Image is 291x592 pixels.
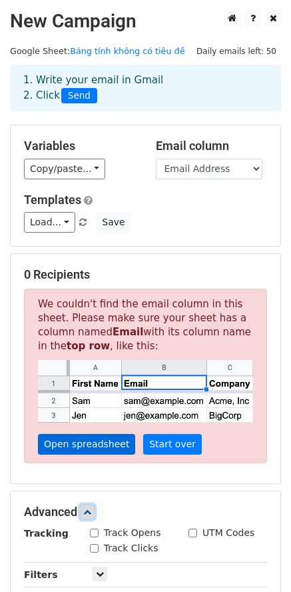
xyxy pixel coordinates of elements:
div: 1. Write your email in Gmail 2. Click [13,73,278,103]
label: Track Opens [104,526,161,540]
a: Start over [143,434,202,455]
strong: top row [67,340,110,352]
span: Send [61,88,97,104]
h5: Variables [24,139,136,153]
strong: Email [113,326,143,338]
h5: Email column [156,139,268,153]
a: Open spreadsheet [38,434,135,455]
img: google_sheets_email_column-fe0440d1484b1afe603fdd0efe349d91248b687ca341fa437c667602712cb9b1.png [38,360,253,423]
a: Daily emails left: 50 [192,46,281,56]
span: Daily emails left: 50 [192,44,281,59]
a: Templates [24,193,81,207]
label: Track Clicks [104,541,158,555]
h5: Advanced [24,505,267,519]
strong: Tracking [24,528,69,539]
h5: 0 Recipients [24,267,267,282]
label: UTM Codes [202,526,254,540]
a: Load... [24,212,75,233]
a: Bảng tính không có tiêu đề [70,46,184,56]
p: We couldn't find the email column in this sheet. Please make sure your sheet has a column named w... [24,289,267,463]
div: Tiện ích trò chuyện [224,528,291,592]
button: Save [96,212,131,233]
small: Google Sheet: [10,46,185,56]
h2: New Campaign [10,10,281,33]
a: Copy/paste... [24,159,105,179]
iframe: Chat Widget [224,528,291,592]
strong: Filters [24,569,58,580]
